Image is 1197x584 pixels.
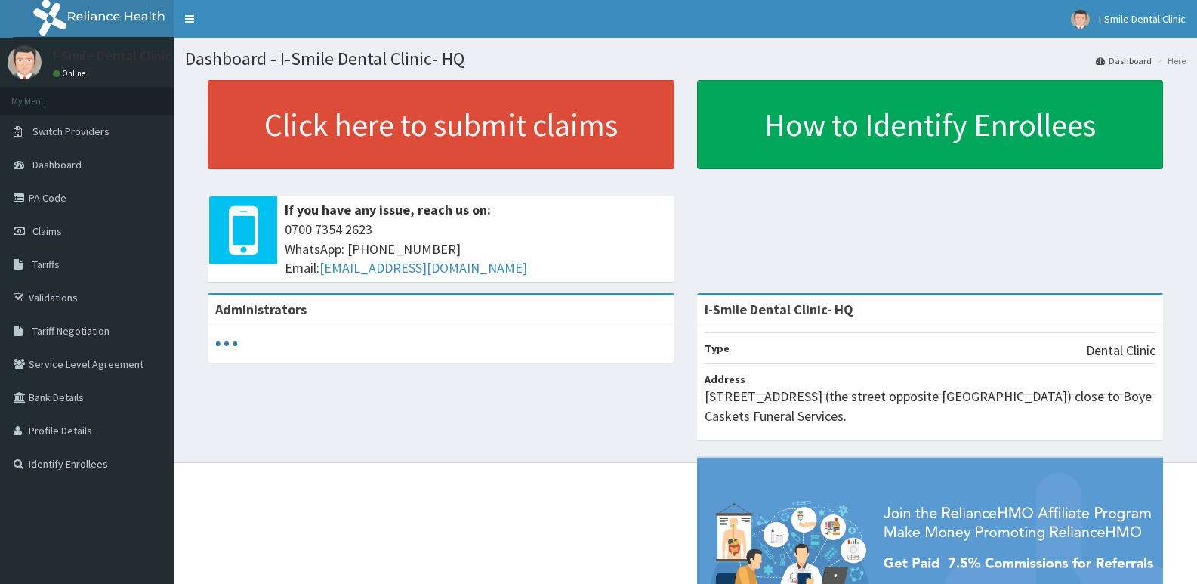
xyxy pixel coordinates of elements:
h1: Dashboard - I-Smile Dental Clinic- HQ [185,49,1186,69]
a: Dashboard [1096,54,1152,67]
span: Claims [32,224,62,238]
a: Online [53,68,89,79]
b: Type [705,341,730,355]
span: Tariffs [32,258,60,271]
span: Tariff Negotiation [32,324,110,338]
a: How to Identify Enrollees [697,80,1164,169]
strong: I-Smile Dental Clinic- HQ [705,301,853,318]
svg: audio-loading [215,332,238,355]
img: User Image [8,45,42,79]
b: Administrators [215,301,307,318]
li: Here [1153,54,1186,67]
span: Dashboard [32,158,82,171]
p: [STREET_ADDRESS] (the street opposite [GEOGRAPHIC_DATA]) close to Boye Caskets Funeral Services. [705,387,1156,425]
span: Switch Providers [32,125,110,138]
span: 0700 7354 2623 WhatsApp: [PHONE_NUMBER] Email: [285,220,667,278]
p: Dental Clinic [1086,341,1155,360]
b: If you have any issue, reach us on: [285,201,491,218]
b: Address [705,372,745,386]
img: User Image [1071,10,1090,29]
p: I-Smile Dental Clinic [53,49,171,63]
a: [EMAIL_ADDRESS][DOMAIN_NAME] [319,259,527,277]
a: Click here to submit claims [208,80,674,169]
span: I-Smile Dental Clinic [1099,12,1186,26]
